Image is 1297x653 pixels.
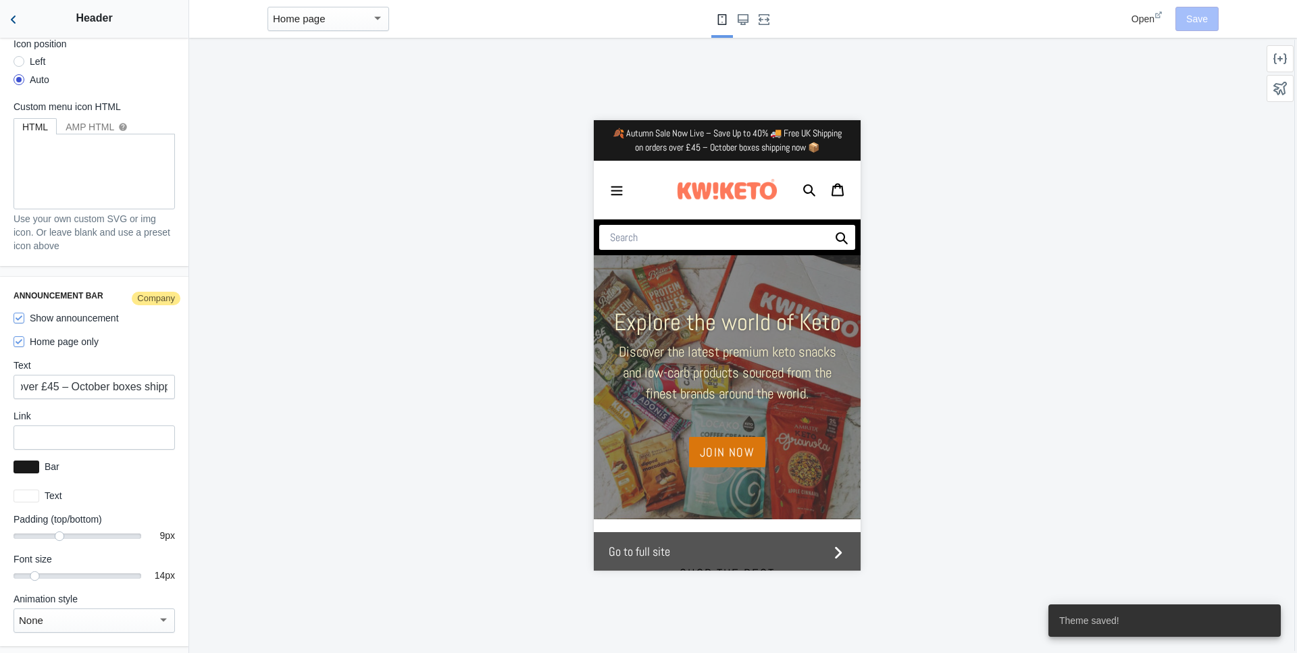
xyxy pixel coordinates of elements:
[19,615,43,626] mat-select-trigger: None
[14,212,175,253] p: Use your own custom SVG or img icon. Or leave blank and use a preset icon above
[66,120,128,134] div: AMP HTML
[30,73,49,86] div: Auto
[76,51,191,88] img: image
[14,290,175,301] h3: Announcement bar
[165,530,175,541] span: px
[1131,14,1154,24] span: Open
[155,570,166,581] span: 14
[1059,614,1119,627] span: Theme saved!
[15,422,234,440] span: Go to full site
[130,290,182,307] span: Company
[39,460,175,473] label: Bar
[14,409,175,423] label: Link
[14,311,119,325] label: Show announcement
[14,359,175,372] label: Text
[165,570,175,581] span: px
[39,489,175,502] label: Text
[118,122,128,132] mat-icon: help
[14,592,175,606] label: Animation style
[14,513,175,526] label: Padding (top/bottom)
[22,120,48,134] div: HTML
[159,530,165,541] span: 9
[273,13,326,24] mat-select-trigger: Home page
[9,56,37,83] button: Menu
[14,100,175,113] label: Custom menu icon HTML
[30,55,45,68] div: Left
[14,552,175,566] label: Font size
[71,51,196,88] a: image
[5,105,261,130] input: Search
[14,37,175,51] label: Icon position
[14,335,99,348] label: Home page only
